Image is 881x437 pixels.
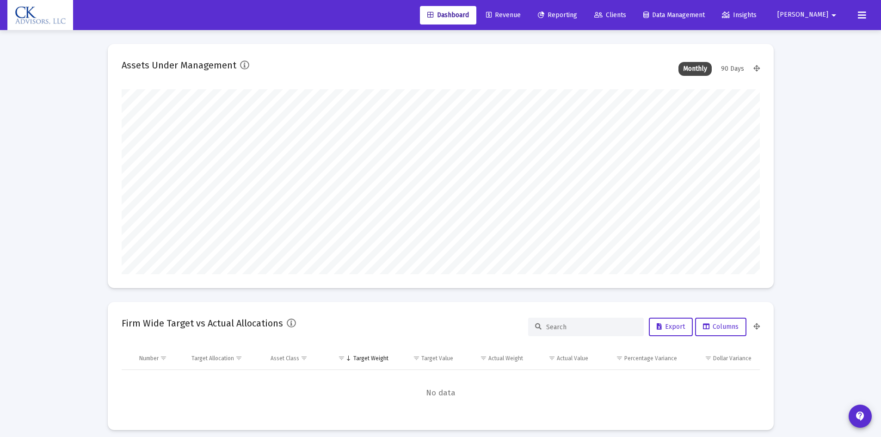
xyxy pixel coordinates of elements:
span: Reporting [538,11,577,19]
div: 90 Days [716,62,749,76]
div: Actual Value [557,355,588,362]
span: Show filter options for column 'Actual Weight' [480,355,487,362]
td: Column Actual Weight [460,347,529,369]
td: Column Actual Value [530,347,595,369]
span: Dashboard [427,11,469,19]
h2: Assets Under Management [122,58,236,73]
div: Asset Class [271,355,299,362]
div: Target Allocation [191,355,234,362]
span: [PERSON_NAME] [777,11,828,19]
div: Number [139,355,159,362]
button: [PERSON_NAME] [766,6,850,24]
span: Clients [594,11,626,19]
input: Search [546,323,637,331]
span: Data Management [643,11,705,19]
td: Column Number [133,347,185,369]
span: Show filter options for column 'Asset Class' [301,355,308,362]
span: Show filter options for column 'Number' [160,355,167,362]
div: Percentage Variance [624,355,677,362]
span: Show filter options for column 'Actual Value' [548,355,555,362]
td: Column Target Weight [326,347,395,369]
div: Target Value [421,355,453,362]
div: Dollar Variance [713,355,752,362]
mat-icon: arrow_drop_down [828,6,839,25]
h2: Firm Wide Target vs Actual Allocations [122,316,283,331]
button: Columns [695,318,746,336]
span: Export [657,323,685,331]
td: Column Target Value [395,347,460,369]
span: Columns [703,323,739,331]
span: Show filter options for column 'Percentage Variance' [616,355,623,362]
span: Insights [722,11,757,19]
span: Show filter options for column 'Target Allocation' [235,355,242,362]
a: Clients [587,6,634,25]
div: Monthly [678,62,712,76]
td: Column Target Allocation [185,347,264,369]
a: Insights [715,6,764,25]
div: Actual Weight [488,355,523,362]
a: Reporting [530,6,585,25]
span: Show filter options for column 'Dollar Variance' [705,355,712,362]
span: Show filter options for column 'Target Weight' [338,355,345,362]
td: Column Percentage Variance [595,347,684,369]
a: Data Management [636,6,712,25]
td: Column Asset Class [264,347,326,369]
mat-icon: contact_support [855,411,866,422]
td: Column Dollar Variance [684,347,759,369]
a: Revenue [479,6,528,25]
button: Export [649,318,693,336]
div: Data grid [122,347,760,416]
span: Revenue [486,11,521,19]
span: Show filter options for column 'Target Value' [413,355,420,362]
div: Target Weight [353,355,388,362]
img: Dashboard [14,6,66,25]
a: Dashboard [420,6,476,25]
span: No data [122,388,760,398]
